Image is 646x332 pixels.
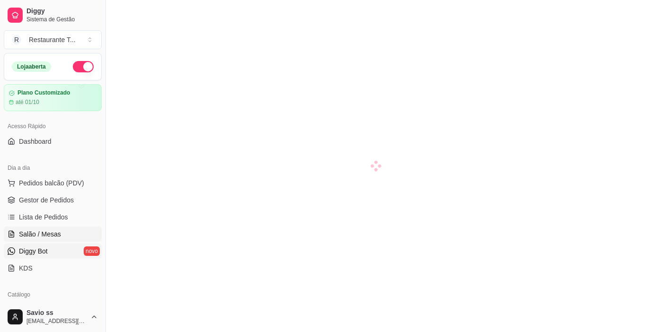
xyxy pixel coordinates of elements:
span: Diggy [26,7,98,16]
div: Catálogo [4,287,102,302]
span: Diggy Bot [19,246,48,256]
article: Plano Customizado [17,89,70,96]
div: Dia a dia [4,160,102,175]
a: DiggySistema de Gestão [4,4,102,26]
a: KDS [4,261,102,276]
span: Salão / Mesas [19,229,61,239]
button: Select a team [4,30,102,49]
div: Acesso Rápido [4,119,102,134]
span: R [12,35,21,44]
a: Salão / Mesas [4,227,102,242]
article: até 01/10 [16,98,39,106]
button: Pedidos balcão (PDV) [4,175,102,191]
span: [EMAIL_ADDRESS][DOMAIN_NAME] [26,317,87,325]
div: Restaurante T ... [29,35,76,44]
span: Sistema de Gestão [26,16,98,23]
button: Alterar Status [73,61,94,72]
a: Lista de Pedidos [4,210,102,225]
span: Gestor de Pedidos [19,195,74,205]
a: Dashboard [4,134,102,149]
span: Savio ss [26,309,87,317]
button: Savio ss[EMAIL_ADDRESS][DOMAIN_NAME] [4,306,102,328]
a: Diggy Botnovo [4,244,102,259]
a: Gestor de Pedidos [4,192,102,208]
a: Plano Customizadoaté 01/10 [4,84,102,111]
span: Dashboard [19,137,52,146]
span: Pedidos balcão (PDV) [19,178,84,188]
span: KDS [19,263,33,273]
span: Lista de Pedidos [19,212,68,222]
div: Loja aberta [12,61,51,72]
